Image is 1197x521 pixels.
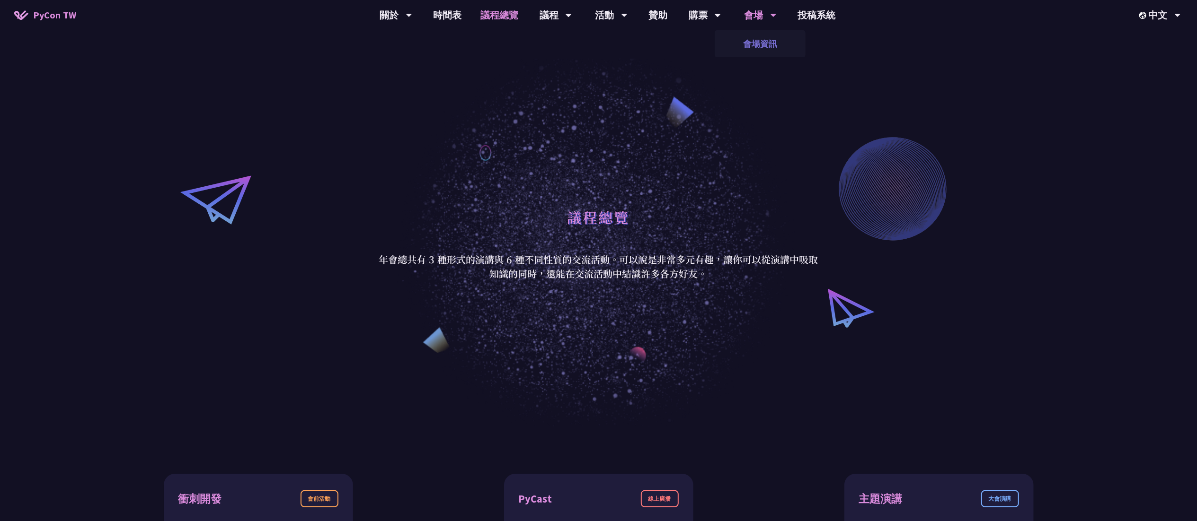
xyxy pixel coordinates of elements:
[379,252,819,281] p: 年會總共有 3 種形式的演講與 6 種不同性質的交流活動。可以說是非常多元有趣，讓你可以從演講中吸取知識的同時，還能在交流活動中結識許多各方好友。
[567,203,630,231] h1: 議程總覽
[5,3,86,27] a: PyCon TW
[715,33,806,55] a: 會場資訊
[33,8,76,22] span: PyCon TW
[859,491,903,507] div: 主題演講
[981,490,1019,507] div: 大會演講
[1139,12,1149,19] img: Locale Icon
[301,490,338,507] div: 會前活動
[519,491,552,507] div: PyCast
[14,10,28,20] img: Home icon of PyCon TW 2025
[641,490,679,507] div: 線上廣播
[178,491,222,507] div: 衝刺開發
